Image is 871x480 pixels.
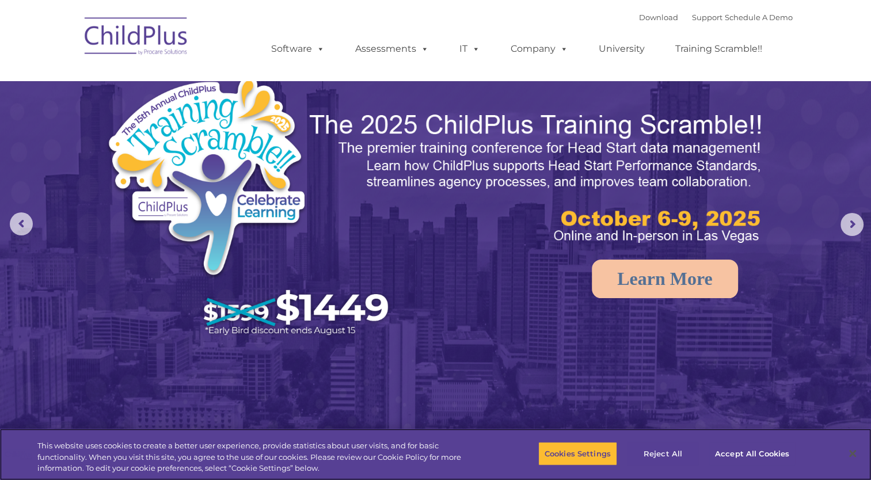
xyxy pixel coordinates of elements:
a: Training Scramble!! [664,37,774,60]
span: Phone number [160,123,209,132]
font: | [639,13,793,22]
a: Support [692,13,722,22]
a: Schedule A Demo [725,13,793,22]
button: Reject All [627,441,699,466]
a: Download [639,13,678,22]
button: Accept All Cookies [709,441,796,466]
a: Assessments [344,37,440,60]
a: University [587,37,656,60]
a: Software [260,37,336,60]
img: ChildPlus by Procare Solutions [79,9,194,67]
a: Learn More [592,260,738,298]
span: Last name [160,76,195,85]
div: This website uses cookies to create a better user experience, provide statistics about user visit... [37,440,479,474]
a: IT [448,37,492,60]
button: Close [840,441,865,466]
a: Company [499,37,580,60]
button: Cookies Settings [538,441,617,466]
